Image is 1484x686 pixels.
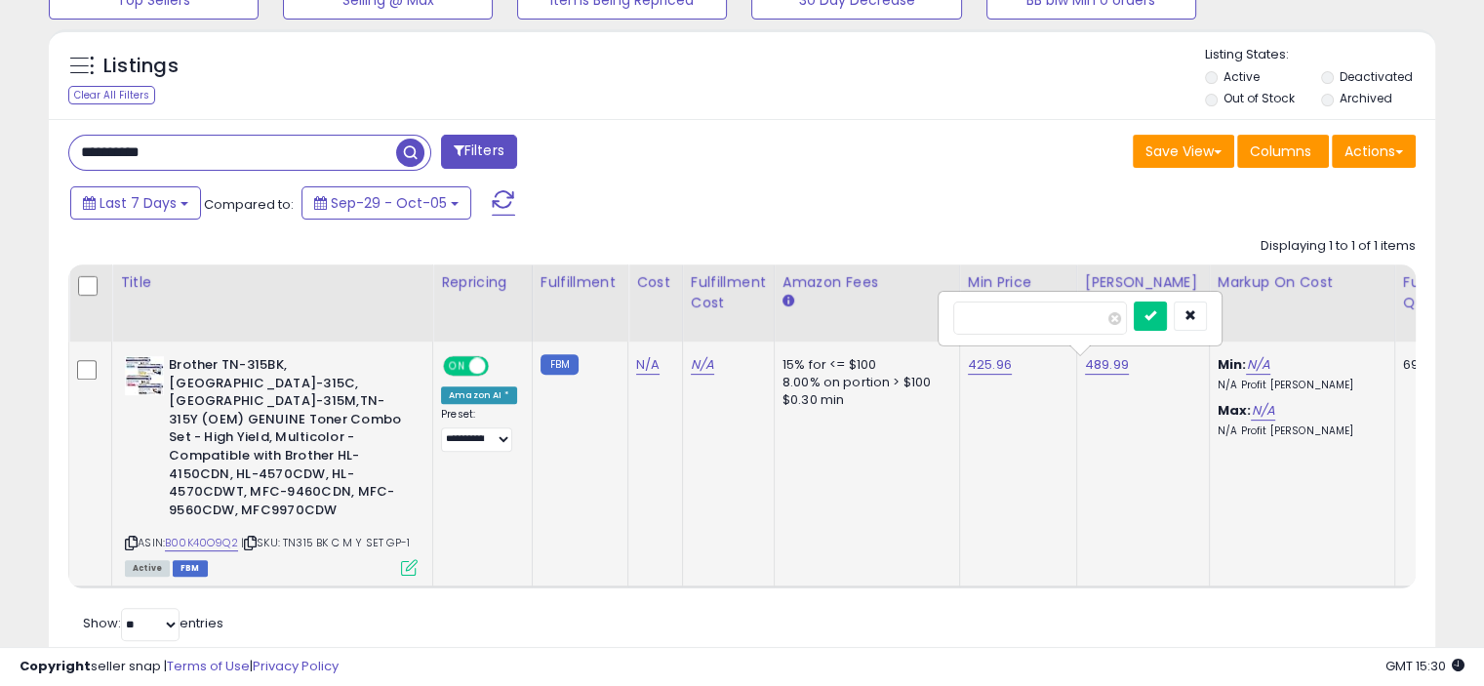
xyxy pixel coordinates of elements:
[120,272,424,293] div: Title
[782,374,944,391] div: 8.00% on portion > $100
[68,86,155,104] div: Clear All Filters
[1218,401,1252,420] b: Max:
[1251,401,1274,421] a: N/A
[241,535,410,550] span: | SKU: TN315 BK C M Y SET GP-1
[782,391,944,409] div: $0.30 min
[636,355,660,375] a: N/A
[1223,90,1295,106] label: Out of Stock
[1237,135,1329,168] button: Columns
[1332,135,1416,168] button: Actions
[100,193,177,213] span: Last 7 Days
[20,658,339,676] div: seller snap | |
[1339,90,1391,106] label: Archived
[1261,237,1416,256] div: Displaying 1 to 1 of 1 items
[331,193,447,213] span: Sep-29 - Oct-05
[125,356,164,395] img: 61A10sQVtYL._SL40_.jpg
[165,535,238,551] a: B00K40O9Q2
[173,560,208,577] span: FBM
[1218,379,1380,392] p: N/A Profit [PERSON_NAME]
[691,272,766,313] div: Fulfillment Cost
[1209,264,1394,342] th: The percentage added to the cost of goods (COGS) that forms the calculator for Min & Max prices.
[441,408,517,452] div: Preset:
[204,195,294,214] span: Compared to:
[782,293,794,310] small: Amazon Fees.
[83,614,223,632] span: Show: entries
[125,560,170,577] span: All listings currently available for purchase on Amazon
[169,356,406,524] b: Brother TN-315BK,[GEOGRAPHIC_DATA]-315C,[GEOGRAPHIC_DATA]-315M,TN-315Y (OEM) GENUINE Toner Combo ...
[541,272,620,293] div: Fulfillment
[636,272,674,293] div: Cost
[968,355,1012,375] a: 425.96
[486,358,517,375] span: OFF
[20,657,91,675] strong: Copyright
[441,272,524,293] div: Repricing
[968,272,1068,293] div: Min Price
[125,356,418,574] div: ASIN:
[167,657,250,675] a: Terms of Use
[1403,272,1470,313] div: Fulfillable Quantity
[445,358,469,375] span: ON
[1339,68,1412,85] label: Deactivated
[441,135,517,169] button: Filters
[1085,355,1129,375] a: 489.99
[1205,46,1435,64] p: Listing States:
[441,386,517,404] div: Amazon AI *
[541,354,579,375] small: FBM
[1403,356,1464,374] div: 69
[782,272,951,293] div: Amazon Fees
[691,355,714,375] a: N/A
[253,657,339,675] a: Privacy Policy
[1133,135,1234,168] button: Save View
[1218,272,1386,293] div: Markup on Cost
[70,186,201,220] button: Last 7 Days
[1246,355,1269,375] a: N/A
[1085,272,1201,293] div: [PERSON_NAME]
[103,53,179,80] h5: Listings
[1223,68,1260,85] label: Active
[1250,141,1311,161] span: Columns
[1385,657,1464,675] span: 2025-10-13 15:30 GMT
[301,186,471,220] button: Sep-29 - Oct-05
[1218,424,1380,438] p: N/A Profit [PERSON_NAME]
[1218,355,1247,374] b: Min:
[782,356,944,374] div: 15% for <= $100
